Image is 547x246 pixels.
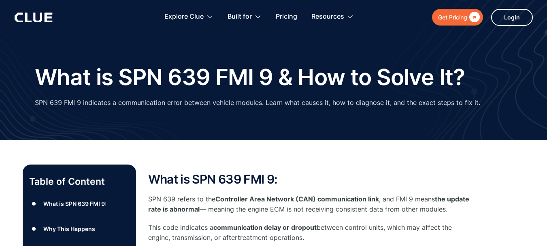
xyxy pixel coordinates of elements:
[29,222,39,235] div: ●
[311,4,344,30] div: Resources
[228,4,262,30] div: Built for
[35,98,480,108] p: SPN 639 FMI 9 indicates a communication error between vehicle modules. Learn what causes it, how ...
[228,4,252,30] div: Built for
[148,222,472,243] p: This code indicates a between control units, which may affect the engine, transmission, or aftert...
[43,224,95,234] div: Why This Happens
[213,223,317,231] strong: communication delay or dropout
[148,194,472,214] p: SPN 639 refers to the , and FMI 9 means — meaning the engine ECM is not receiving consistent data...
[311,4,354,30] div: Resources
[43,199,106,209] div: What is SPN 639 FMI 9:
[29,198,39,210] div: ●
[164,4,213,30] div: Explore Clue
[432,9,483,26] a: Get Pricing
[438,12,467,22] div: Get Pricing
[467,12,480,22] div: 
[35,65,465,90] h1: What is SPN 639 FMI 9 & How to Solve It?
[276,4,297,30] a: Pricing
[215,195,379,203] strong: Controller Area Network (CAN) communication link
[164,4,204,30] div: Explore Clue
[29,198,130,210] a: ●What is SPN 639 FMI 9:
[491,9,533,26] a: Login
[148,173,472,186] h2: What is SPN 639 FMI 9:
[148,195,469,213] strong: the update rate is abnormal
[29,222,130,235] a: ●Why This Happens
[29,175,130,188] p: Table of Content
